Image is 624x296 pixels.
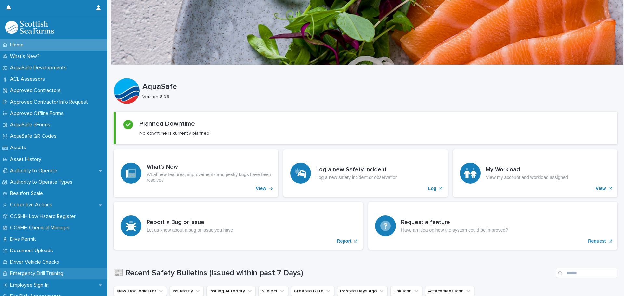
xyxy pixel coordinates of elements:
[7,53,45,59] p: What's New?
[401,227,508,233] p: Have an idea on how the system could be improved?
[5,21,54,34] img: bPIBxiqnSb2ggTQWdOVV
[256,186,266,191] p: View
[316,175,398,180] p: Log a new safety incident or observation
[7,156,46,162] p: Asset History
[486,175,568,180] p: View my account and workload assigned
[142,82,615,92] p: AquaSafe
[7,179,78,185] p: Authority to Operate Types
[142,94,612,100] p: Version 6.06
[588,238,606,244] p: Request
[368,202,617,250] a: Request
[7,99,93,105] p: Approved Contractor Info Request
[7,270,69,277] p: Emergency Drill Training
[337,238,351,244] p: Report
[7,76,50,82] p: ACL Assessors
[7,110,69,117] p: Approved Offline Forms
[7,133,62,139] p: AquaSafe QR Codes
[114,202,363,250] a: Report
[147,227,233,233] p: Let us know about a bug or issue you have
[401,219,508,226] h3: Request a feature
[7,65,72,71] p: AquaSafe Developments
[7,168,62,174] p: Authority to Operate
[7,225,75,231] p: COSHH Chemical Manager
[7,236,41,242] p: Dive Permit
[139,130,209,136] p: No downtime is currently planned
[7,202,58,208] p: Corrective Actions
[556,268,617,278] input: Search
[7,213,81,220] p: COSHH Low Hazard Register
[596,186,606,191] p: View
[7,259,64,265] p: Driver Vehicle Checks
[428,186,436,191] p: Log
[139,120,195,128] h2: Planned Downtime
[147,172,271,183] p: What new features, improvements and pesky bugs have been resolved
[114,149,278,197] a: View
[486,166,568,174] h3: My Workload
[7,282,54,288] p: Employee Sign-In
[316,166,398,174] h3: Log a new Safety Incident
[7,87,66,94] p: Approved Contractors
[147,219,233,226] h3: Report a Bug or issue
[7,145,32,151] p: Assets
[453,149,617,197] a: View
[147,164,271,171] h3: What's New
[7,42,29,48] p: Home
[283,149,448,197] a: Log
[7,122,56,128] p: AquaSafe eForms
[7,248,58,254] p: Document Uploads
[114,268,553,278] h1: 📰 Recent Safety Bulletins (Issued within past 7 Days)
[7,190,48,197] p: Beaufort Scale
